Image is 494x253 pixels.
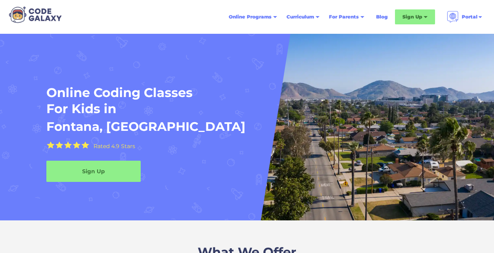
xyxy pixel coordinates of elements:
[47,141,55,149] img: Yellow Star - the Code Galaxy
[46,167,141,175] div: Sign Up
[402,13,422,21] div: Sign Up
[73,141,81,149] img: Yellow Star - the Code Galaxy
[46,84,386,117] h1: Online Coding Classes For Kids in
[64,141,72,149] img: Yellow Star - the Code Galaxy
[81,141,89,149] img: Yellow Star - the Code Galaxy
[46,161,141,182] a: Sign Up
[371,10,393,24] a: Blog
[286,13,314,21] div: Curriculum
[55,141,63,149] img: Yellow Star - the Code Galaxy
[229,13,272,21] div: Online Programs
[329,13,359,21] div: For Parents
[94,143,135,149] div: Rated 4.9 Stars
[462,13,477,21] div: Portal
[46,119,246,135] h1: Fontana, [GEOGRAPHIC_DATA]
